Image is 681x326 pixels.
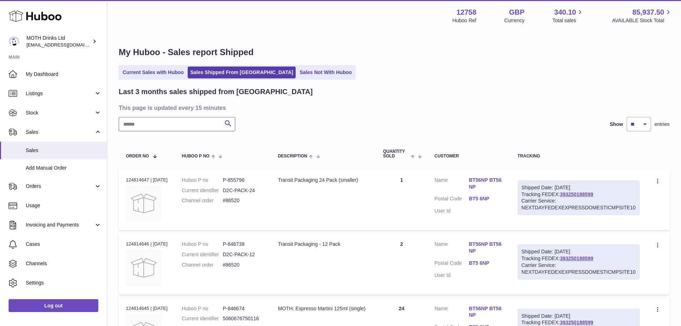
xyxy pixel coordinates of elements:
[457,8,477,17] strong: 12758
[126,154,149,159] span: Order No
[126,250,162,286] img: no-photo.jpg
[278,154,307,159] span: Description
[26,35,91,48] div: MOTH Drinks Ltd
[469,305,503,319] a: BT56NP BT56NP
[182,197,223,204] dt: Channel order
[9,36,19,47] img: internalAdmin-12758@internal.huboo.com
[434,260,469,268] dt: Postal Code
[522,184,636,191] div: Shipped Date: [DATE]
[223,197,263,204] dd: #86520
[518,154,640,159] div: Tracking
[223,177,263,184] dd: P-855796
[126,305,168,312] div: 124814645 | [DATE]
[223,187,263,194] dd: D2C-PACK-24
[383,149,409,159] span: Quantity Sold
[434,154,503,159] div: Customer
[376,170,427,230] td: 1
[469,195,503,202] a: BT5 6NP
[26,183,94,190] span: Orders
[182,187,223,194] dt: Current identifier
[522,198,636,211] div: Carrier Service: NEXTDAYFEDEXEXPRESSDOMESTICMPSITE10
[26,260,102,267] span: Channels
[434,272,469,279] dt: User Id
[126,177,168,183] div: 124814647 | [DATE]
[522,248,636,255] div: Shipped Date: [DATE]
[469,241,503,254] a: BT56NP BT56NP
[522,262,636,276] div: Carrier Service: NEXTDAYFEDEXEXPRESSDOMESTICMPSITE10
[26,129,94,136] span: Sales
[182,251,223,258] dt: Current identifier
[434,195,469,204] dt: Postal Code
[560,320,593,325] a: 393250188599
[182,262,223,268] dt: Channel order
[278,177,369,184] div: Transit Packaging 24 Pack (smaller)
[560,191,593,197] a: 393250188599
[182,305,223,312] dt: Huboo P no
[119,104,668,112] h3: This page is updated every 15 minutes
[223,305,263,312] dd: P-846674
[434,241,469,256] dt: Name
[554,8,576,17] span: 340.10
[376,234,427,294] td: 2
[552,8,584,24] a: 340.10 Total sales
[119,87,313,97] h2: Last 3 months sales shipped from [GEOGRAPHIC_DATA]
[509,8,524,17] strong: GBP
[26,241,102,248] span: Cases
[223,315,263,322] dd: 5060676750116
[655,121,670,128] span: entries
[26,110,94,116] span: Stock
[560,256,593,261] a: 393250188599
[188,67,296,78] a: Sales Shipped From [GEOGRAPHIC_DATA]
[126,241,168,247] div: 124814646 | [DATE]
[182,177,223,184] dt: Huboo P no
[612,17,672,24] span: AVAILABLE Stock Total
[26,222,94,228] span: Invoicing and Payments
[469,260,503,267] a: BT5 6NP
[469,177,503,190] a: BT56NP BT56NP
[223,262,263,268] dd: #86520
[610,121,623,128] label: Show
[504,17,525,24] div: Currency
[26,147,102,154] span: Sales
[518,180,640,215] div: Tracking FEDEX:
[552,17,584,24] span: Total sales
[223,251,263,258] dd: D2C-PACK-12
[434,305,469,321] dt: Name
[612,8,672,24] a: 85,937.50 AVAILABLE Stock Total
[632,8,664,17] span: 85,937.50
[522,313,636,320] div: Shipped Date: [DATE]
[26,202,102,209] span: Usage
[434,208,469,214] dt: User Id
[434,177,469,192] dt: Name
[182,241,223,248] dt: Huboo P no
[297,67,354,78] a: Sales Not With Huboo
[26,42,105,48] span: [EMAIL_ADDRESS][DOMAIN_NAME]
[26,165,102,171] span: Add Manual Order
[453,17,477,24] div: Huboo Ref
[182,154,209,159] span: Huboo P no
[182,315,223,322] dt: Current identifier
[120,67,186,78] a: Current Sales with Huboo
[126,185,162,221] img: no-photo.jpg
[9,299,98,312] a: Log out
[518,244,640,279] div: Tracking FEDEX:
[278,241,369,248] div: Transit Packaging - 12 Pack
[223,241,263,248] dd: P-846739
[26,71,102,78] span: My Dashboard
[278,305,369,312] div: MOTH: Espresso Martini 125ml (single)
[26,90,94,97] span: Listings
[26,279,102,286] span: Settings
[119,47,670,58] h1: My Huboo - Sales report Shipped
